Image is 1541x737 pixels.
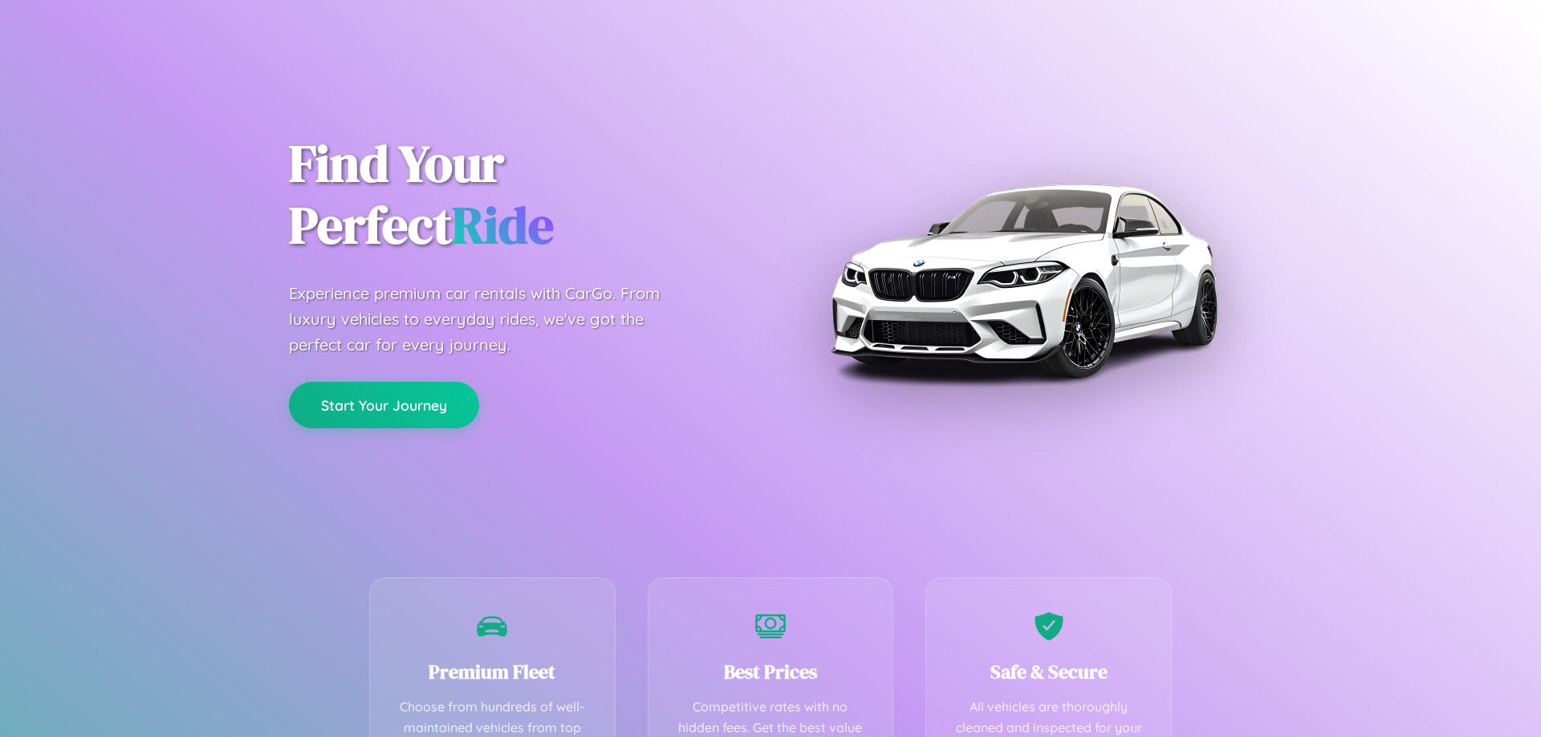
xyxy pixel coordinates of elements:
[950,658,1147,685] h3: Safe & Secure
[289,133,746,257] h1: Find Your Perfect
[823,80,1224,481] img: Premium BMW car rental vehicle
[673,658,869,685] h3: Best Prices
[394,658,591,685] h3: Premium Fleet
[452,190,554,260] span: Ride
[289,281,690,358] p: Experience premium car rentals with CarGo. From luxury vehicles to everyday rides, we've got the ...
[289,382,479,428] button: Start Your Journey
